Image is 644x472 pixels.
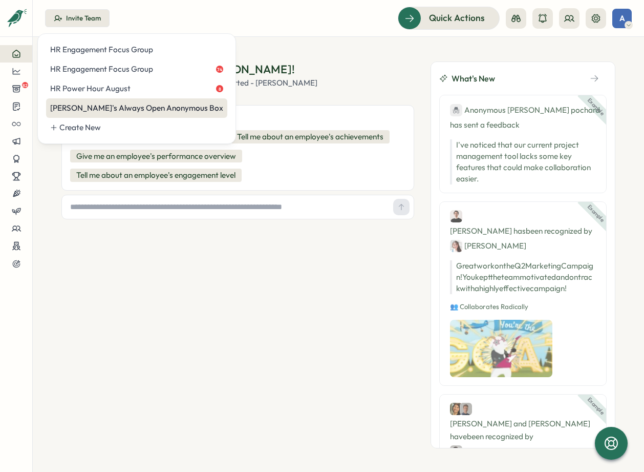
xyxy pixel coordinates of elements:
[460,403,472,415] img: Jack
[450,445,526,458] div: [PERSON_NAME]
[46,59,227,79] a: HR Engagement Focus Group74
[450,104,596,131] div: has sent a feedback
[45,9,110,28] button: Invite Team
[70,150,242,163] button: Give me an employee's performance overview
[450,240,462,252] img: Jane
[50,102,223,114] div: [PERSON_NAME]'s Always Open Anonymous Box
[450,239,526,252] div: [PERSON_NAME]
[452,72,495,85] span: What's New
[46,40,227,59] a: HR Engagement Focus Group
[70,169,242,182] button: Tell me about an employee's engagement level
[450,445,462,458] img: Carlos
[231,130,390,143] button: Tell me about an employee's achievements
[450,210,596,252] div: [PERSON_NAME] has been recognized by
[22,82,28,88] span: 82
[450,104,600,116] div: Anonymous [PERSON_NAME] pochard
[216,85,223,92] span: 8
[46,79,227,98] a: HR Power Hour August8
[450,210,462,222] img: Ben
[46,98,227,118] a: [PERSON_NAME]'s Always Open Anonymous Box
[450,320,552,377] img: Recognition Image
[398,7,500,29] button: Quick Actions
[66,14,101,23] div: Invite Team
[619,14,625,23] span: A
[450,403,462,415] img: Cassie
[450,260,596,294] p: Great work on the Q2 Marketing Campaign! You kept the team motivated and on track with a highly e...
[456,139,596,184] p: I've noticed that our current project management tool lacks some key features that could make col...
[50,83,223,94] div: HR Power Hour August
[612,9,632,28] button: A
[46,118,227,137] a: Create New
[429,11,485,25] span: Quick Actions
[216,66,223,73] span: 74
[450,403,596,458] div: [PERSON_NAME] and [PERSON_NAME] have been recognized by
[50,64,223,75] div: HR Engagement Focus Group
[59,122,223,133] div: Create New
[50,44,223,55] div: HR Engagement Focus Group
[450,302,596,312] p: 👥 Collaborates Radically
